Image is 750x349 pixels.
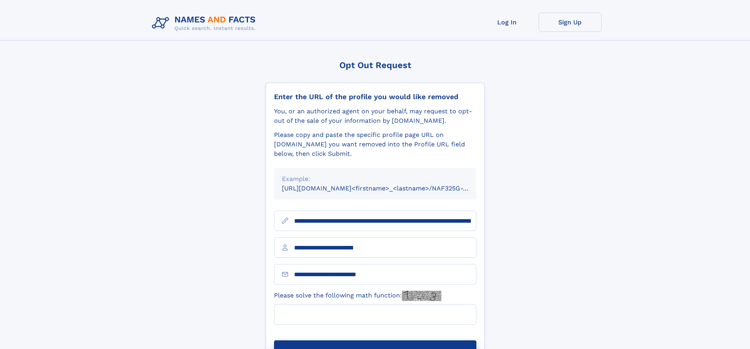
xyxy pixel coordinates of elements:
label: Please solve the following math function: [274,291,441,301]
div: Example: [282,174,469,184]
div: Enter the URL of the profile you would like removed [274,92,476,101]
div: Opt Out Request [266,60,485,70]
small: [URL][DOMAIN_NAME]<firstname>_<lastname>/NAF325G-xxxxxxxx [282,185,491,192]
a: Log In [476,13,539,32]
div: You, or an authorized agent on your behalf, may request to opt-out of the sale of your informatio... [274,107,476,126]
img: Logo Names and Facts [149,13,262,34]
a: Sign Up [539,13,602,32]
div: Please copy and paste the specific profile page URL on [DOMAIN_NAME] you want removed into the Pr... [274,130,476,159]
